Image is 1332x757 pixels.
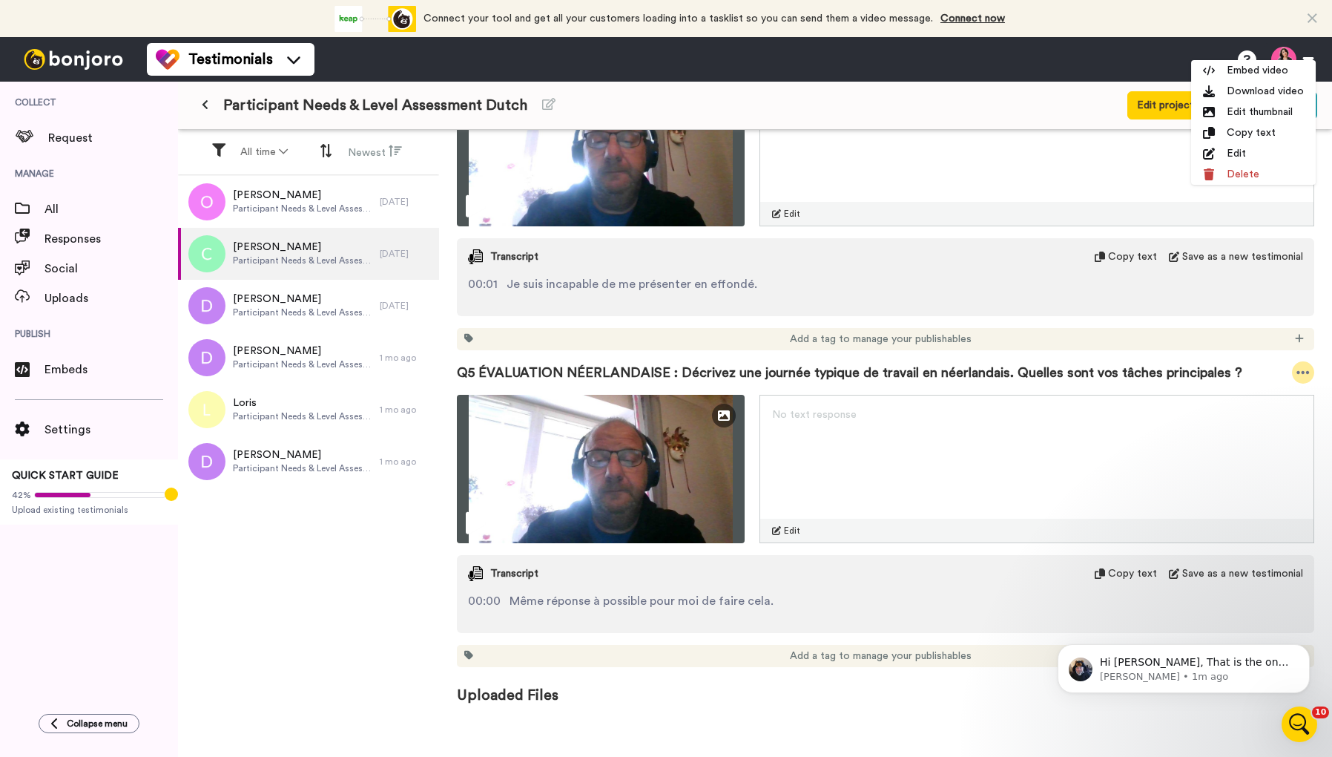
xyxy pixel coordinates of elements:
[1191,102,1316,122] li: Edit thumbnail
[12,275,285,319] div: Victoria says…
[24,402,143,411] div: [PERSON_NAME] • 1m ago
[10,6,38,34] button: go back
[94,486,106,498] button: Start recording
[72,7,168,19] h1: [PERSON_NAME]
[233,188,372,203] span: [PERSON_NAME]
[334,6,416,32] div: animation
[457,362,1242,383] span: Q5 ÉVALUATION NÉERLANDAISE : Décrivez une journée typique de travail en néerlandais. Quelles sont...
[64,321,253,335] div: joined the conversation
[188,287,225,324] img: d.png
[178,176,439,228] a: [PERSON_NAME]Participant Needs & Level Assessment Dutch[DATE]
[72,19,102,33] p: Active
[1191,164,1316,185] li: Delete
[260,6,287,33] div: Close
[233,344,372,358] span: [PERSON_NAME]
[380,248,432,260] div: [DATE]
[233,292,372,307] span: [PERSON_NAME]
[1191,81,1316,102] li: Download video
[12,353,243,399] div: Hi [PERSON_NAME], That is the only way unfortunitly.[PERSON_NAME] • 1m ago
[457,395,745,543] img: 53aa6b37-f49f-40c7-990a-778620870cbc-thumbnail_full-1756884104.jpg
[188,443,225,480] img: d.png
[45,105,269,133] div: So we can help you faster, please tell us which product you need help with!
[178,228,439,280] a: [PERSON_NAME]Participant Needs & Level Assessment Dutch[DATE]
[423,13,933,24] span: Connect your tool and get all your customers loading into a tasklist so you can send them a video...
[156,47,179,71] img: tm-color.svg
[44,260,178,278] span: Social
[178,384,439,436] a: LorisParticipant Needs & Level Assessment Dutch1 mo ago
[12,471,119,481] span: QUICK START GUIDE
[1035,613,1332,717] iframe: Intercom notifications message
[48,129,178,147] span: Request
[233,396,372,410] span: Loris
[223,95,527,116] span: Participant Needs & Level Assessment Dutch
[233,203,372,214] span: Participant Needs & Level Assessment Dutch
[47,486,59,498] button: Gif picker
[13,455,284,480] textarea: Message…
[233,358,372,370] span: Participant Needs & Level Assessment Dutch
[23,486,35,498] button: Emoji picker
[44,321,59,335] img: Profile image for Johann
[12,504,166,516] span: Upload existing testimonials
[18,49,129,70] img: bj-logo-header-white.svg
[1191,122,1316,143] li: Copy text
[233,410,372,422] span: Participant Needs & Level Assessment Dutch
[70,486,82,498] button: Upload attachment
[188,339,225,376] img: d.png
[188,49,273,70] span: Testimonials
[24,361,231,390] div: Hi [PERSON_NAME], That is the only way unfortunitly.
[490,566,538,581] span: Transcript
[1127,91,1204,119] button: Edit project
[380,404,432,416] div: 1 mo ago
[165,488,178,501] div: Tooltip anchor
[380,352,432,364] div: 1 mo ago
[44,361,178,378] span: Embeds
[339,138,411,166] button: Newest
[468,249,483,264] img: transcript.svg
[12,489,31,501] span: 42%
[1182,249,1303,264] span: Save as a new testimonial
[507,275,757,293] span: Je suis incapable de me présenter en effondé.
[490,249,538,264] span: Transcript
[178,332,439,384] a: [PERSON_NAME]Participant Needs & Level Assessment Dutch1 mo ago
[1282,707,1317,742] iframe: To enrich screen reader interactions, please activate Accessibility in Grammarly extension settings
[197,275,285,307] div: testimonials
[233,462,372,474] span: Participant Needs & Level Assessment Dutch
[1108,249,1157,264] span: Copy text
[188,235,225,272] img: c.png
[39,714,139,733] button: Collapse menu
[1182,566,1303,581] span: Save as a new testimonial
[784,208,800,220] span: Edit
[188,183,225,220] img: o.png
[209,284,273,298] div: testimonials
[468,566,483,581] img: transcript.svg
[65,220,273,264] div: we have a series of 6, with 6 questions each...so I have do download 36 videos individually....
[12,353,285,432] div: Johann says…
[1312,707,1329,718] span: 10
[53,160,285,273] div: Is there an easy way of downloading all video responses for one [PERSON_NAME]?we have a series of...
[457,78,745,226] img: 27e92c32-ca68-471e-8509-5436c7398799-thumbnail_full-1756884063.jpg
[233,255,372,266] span: Participant Needs & Level Assessment Dutch
[44,421,178,439] span: Settings
[1108,566,1157,581] span: Copy text
[772,410,857,420] span: No text response
[457,667,1314,706] span: Uploaded Files
[188,391,225,428] img: l.png
[67,718,128,730] span: Collapse menu
[65,169,273,213] div: Is there an easy way of downloading all video responses for one [PERSON_NAME]?
[253,480,278,504] button: Send a message…
[178,436,439,488] a: [PERSON_NAME]Participant Needs & Level Assessment Dutch1 mo ago
[380,456,432,468] div: 1 mo ago
[42,8,66,32] img: Profile image for Johann
[790,649,972,663] span: Add a tag to manage your publishables
[231,139,297,166] button: All time
[468,275,498,293] span: 00:01
[380,300,432,312] div: [DATE]
[233,240,372,255] span: [PERSON_NAME]
[178,280,439,332] a: [PERSON_NAME]Participant Needs & Level Assessment Dutch[DATE]
[784,525,800,537] span: Edit
[790,332,972,347] span: Add a tag to manage your publishables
